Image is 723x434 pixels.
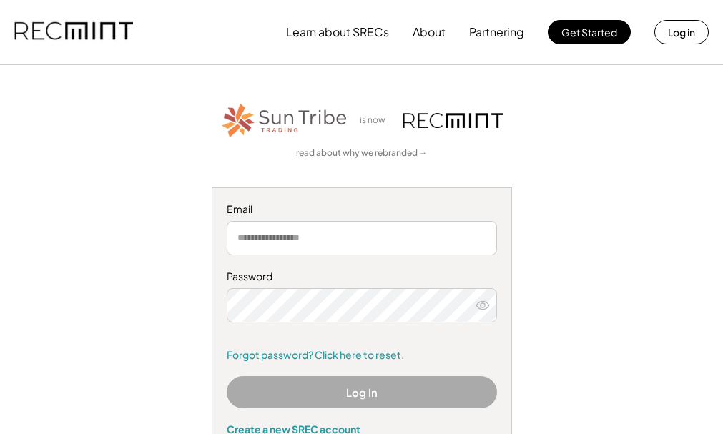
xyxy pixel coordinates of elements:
div: is now [356,114,396,127]
button: Partnering [469,18,524,46]
button: Learn about SRECs [286,18,389,46]
button: About [413,18,446,46]
img: recmint-logotype%403x.png [14,8,133,56]
button: Get Started [548,20,631,44]
img: recmint-logotype%403x.png [403,113,503,128]
a: read about why we rebranded → [296,147,428,159]
img: STT_Horizontal_Logo%2B-%2BColor.png [220,101,349,140]
a: Forgot password? Click here to reset. [227,348,497,363]
div: Email [227,202,497,217]
button: Log in [654,20,709,44]
button: Log In [227,376,497,408]
div: Password [227,270,497,284]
